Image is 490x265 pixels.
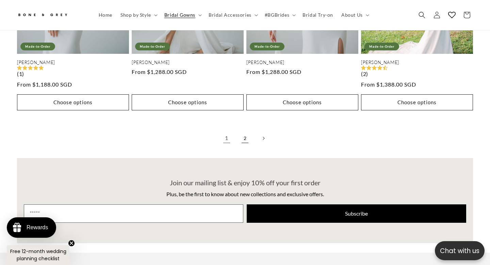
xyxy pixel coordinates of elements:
[17,94,129,110] button: Choose options
[170,178,321,187] span: Join our mailing list & enjoy 10% off your first order
[247,204,466,223] button: Subscribe
[132,60,244,65] a: [PERSON_NAME]
[435,246,485,256] p: Chat with us
[337,8,372,22] summary: About Us
[164,12,195,18] span: Bridal Gowns
[27,224,48,231] div: Rewards
[7,245,69,265] div: Free 12-month wedding planning checklistClose teaser
[341,12,363,18] span: About Us
[99,12,112,18] span: Home
[435,241,485,260] button: Open chatbox
[132,94,244,110] button: Choose options
[238,131,252,146] a: Page 2
[303,12,333,18] span: Bridal Try-on
[256,131,271,146] a: Next page
[414,7,429,22] summary: Search
[120,12,151,18] span: Shop by Style
[166,191,324,197] span: Plus, be the first to know about new collections and exclusive offers.
[265,12,289,18] span: #BGBrides
[17,10,68,21] img: Bone and Grey Bridal
[205,8,261,22] summary: Bridal Accessories
[246,60,358,65] a: [PERSON_NAME]
[246,94,358,110] button: Choose options
[219,131,234,146] a: Page 1
[361,94,473,110] button: Choose options
[160,8,205,22] summary: Bridal Gowns
[298,8,337,22] a: Bridal Try-on
[116,8,160,22] summary: Shop by Style
[24,204,243,223] input: Email
[17,60,129,65] a: [PERSON_NAME]
[361,60,473,65] a: [PERSON_NAME]
[10,248,66,262] span: Free 12-month wedding planning checklist
[15,7,88,23] a: Bone and Grey Bridal
[95,8,116,22] a: Home
[68,240,75,247] button: Close teaser
[261,8,298,22] summary: #BGBrides
[209,12,251,18] span: Bridal Accessories
[17,131,473,146] nav: Pagination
